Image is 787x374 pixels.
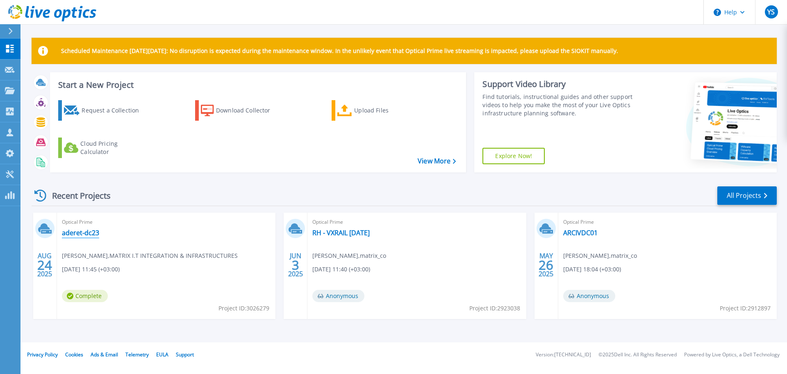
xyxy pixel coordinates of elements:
[37,262,52,268] span: 24
[62,265,120,274] span: [DATE] 11:45 (+03:00)
[62,229,99,237] a: aderet-dc23
[62,251,238,260] span: [PERSON_NAME] , MATRIX I.T INTEGRATION & INFRASTRUCTURES
[720,304,771,313] span: Project ID: 2912897
[312,290,364,302] span: Anonymous
[80,140,146,156] div: Cloud Pricing Calculator
[37,250,52,280] div: AUG 2025
[312,229,370,237] a: RH - VXRAIL [DATE]
[218,304,269,313] span: Project ID: 3026279
[538,250,554,280] div: MAY 2025
[539,262,553,268] span: 26
[32,186,122,206] div: Recent Projects
[195,100,287,121] a: Download Collector
[482,148,545,164] a: Explore Now!
[482,93,637,117] div: Find tutorials, instructional guides and other support videos to help you make the most of your L...
[216,102,282,119] div: Download Collector
[767,9,775,15] span: YS
[312,265,370,274] span: [DATE] 11:40 (+03:00)
[563,229,598,237] a: ARCIVDC01
[156,351,168,358] a: EULA
[58,100,150,121] a: Request a Collection
[684,352,780,358] li: Powered by Live Optics, a Dell Technology
[176,351,194,358] a: Support
[27,351,58,358] a: Privacy Policy
[332,100,423,121] a: Upload Files
[563,251,637,260] span: [PERSON_NAME] , matrix_co
[469,304,520,313] span: Project ID: 2923038
[62,290,108,302] span: Complete
[312,251,386,260] span: [PERSON_NAME] , matrix_co
[125,351,149,358] a: Telemetry
[61,48,618,54] p: Scheduled Maintenance [DATE][DATE]: No disruption is expected during the maintenance window. In t...
[717,186,777,205] a: All Projects
[65,351,83,358] a: Cookies
[563,290,615,302] span: Anonymous
[563,265,621,274] span: [DATE] 18:04 (+03:00)
[288,250,303,280] div: JUN 2025
[563,218,772,227] span: Optical Prime
[312,218,521,227] span: Optical Prime
[354,102,420,119] div: Upload Files
[62,218,271,227] span: Optical Prime
[598,352,677,358] li: © 2025 Dell Inc. All Rights Reserved
[536,352,591,358] li: Version: [TECHNICAL_ID]
[292,262,299,268] span: 3
[58,138,150,158] a: Cloud Pricing Calculator
[91,351,118,358] a: Ads & Email
[82,102,147,119] div: Request a Collection
[418,157,456,165] a: View More
[482,79,637,89] div: Support Video Library
[58,80,456,89] h3: Start a New Project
